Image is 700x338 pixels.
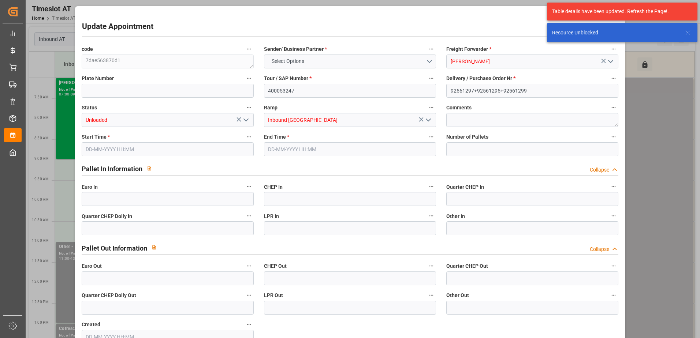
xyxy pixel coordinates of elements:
[552,8,687,15] div: Table details have been updated. Refresh the Page!.
[446,292,469,299] span: Other Out
[590,245,609,253] div: Collapse
[427,132,436,142] button: End Time *
[605,56,616,67] button: open menu
[609,211,618,221] button: Other In
[609,44,618,54] button: Freight Forwarder *
[446,45,491,53] span: Freight Forwarder
[264,55,436,68] button: open menu
[82,45,93,53] span: code
[268,57,308,65] span: Select Options
[264,75,312,82] span: Tour / SAP Number
[446,104,472,112] span: Comments
[264,113,436,127] input: Type to search/select
[264,292,283,299] span: LPR Out
[264,142,436,156] input: DD-MM-YYYY HH:MM
[82,142,254,156] input: DD-MM-YYYY HH:MM
[244,290,254,300] button: Quarter CHEP Dolly Out
[446,183,484,191] span: Quarter CHEP In
[82,104,97,112] span: Status
[264,104,278,112] span: Ramp
[244,74,254,83] button: Plate Number
[264,45,327,53] span: Sender/ Business Partner
[427,182,436,191] button: CHEP In
[446,133,488,141] span: Number of Pallets
[82,213,132,220] span: Quarter CHEP Dolly In
[427,290,436,300] button: LPR Out
[142,161,156,175] button: View description
[609,182,618,191] button: Quarter CHEP In
[264,213,279,220] span: LPR In
[609,74,618,83] button: Delivery / Purchase Order Nr *
[264,183,283,191] span: CHEP In
[590,166,609,174] div: Collapse
[264,133,289,141] span: End Time
[82,75,114,82] span: Plate Number
[244,103,254,112] button: Status
[609,103,618,112] button: Comments
[244,261,254,271] button: Euro Out
[82,133,110,141] span: Start Time
[82,321,100,328] span: Created
[82,55,254,68] textarea: 7dae563870d1
[82,243,147,253] h2: Pallet Out Information
[244,182,254,191] button: Euro In
[422,114,433,126] button: open menu
[446,213,465,220] span: Other In
[82,262,102,270] span: Euro Out
[609,290,618,300] button: Other Out
[82,292,136,299] span: Quarter CHEP Dolly Out
[427,211,436,221] button: LPR In
[82,183,98,191] span: Euro In
[82,164,142,174] h2: Pallet In Information
[82,113,254,127] input: Type to search/select
[609,132,618,142] button: Number of Pallets
[240,114,251,126] button: open menu
[552,29,678,37] div: Resource Unblocked
[244,320,254,329] button: Created
[244,211,254,221] button: Quarter CHEP Dolly In
[446,262,488,270] span: Quarter CHEP Out
[244,132,254,142] button: Start Time *
[147,240,161,254] button: View description
[82,21,153,33] h2: Update Appointment
[264,262,287,270] span: CHEP Out
[427,103,436,112] button: Ramp
[609,261,618,271] button: Quarter CHEP Out
[244,44,254,54] button: code
[427,44,436,54] button: Sender/ Business Partner *
[446,75,515,82] span: Delivery / Purchase Order Nr
[427,261,436,271] button: CHEP Out
[446,55,618,68] input: Select Freight Forwarder
[427,74,436,83] button: Tour / SAP Number *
